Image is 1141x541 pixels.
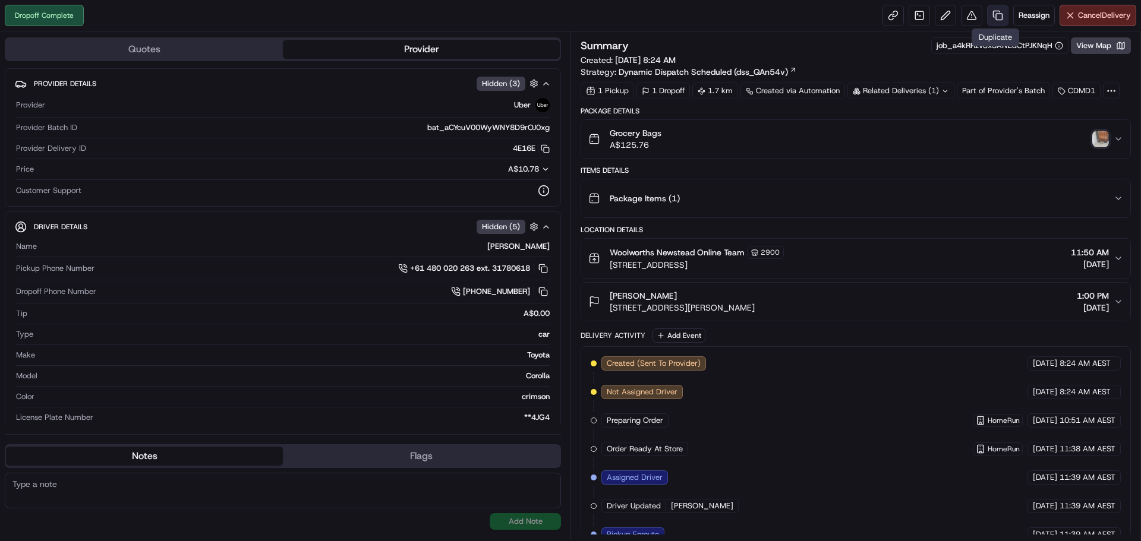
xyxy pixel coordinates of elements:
span: 2900 [761,248,780,257]
span: Assigned Driver [607,472,663,483]
span: Hidden ( 3 ) [482,78,520,89]
button: Grocery BagsA$125.76photo_proof_of_delivery image [581,120,1130,158]
a: Created via Automation [740,83,845,99]
span: [DATE] [1071,258,1109,270]
span: 11:39 AM AEST [1060,501,1115,511]
span: Created (Sent To Provider) [607,358,701,369]
span: Driver Details [34,222,87,232]
button: View Map [1071,37,1131,54]
button: Provider [283,40,560,59]
div: Related Deliveries (1) [847,83,954,99]
span: Pickup Phone Number [16,263,94,274]
span: Name [16,241,37,252]
span: Provider [16,100,45,110]
span: 1:00 PM [1077,290,1109,302]
a: +61 480 020 263 ext. 31780618 [398,262,550,275]
span: 11:50 AM [1071,246,1109,258]
div: Package Details [581,106,1131,116]
span: Pickup Enroute [607,529,659,540]
span: Make [16,350,35,360]
div: car [38,329,550,340]
span: Driver Updated [607,501,661,511]
span: Preparing Order [607,415,663,426]
div: Delivery Activity [581,331,645,340]
span: Dynamic Dispatch Scheduled (dss_QAn54v) [619,66,788,78]
div: crimson [39,391,550,402]
span: 11:38 AM AEST [1060,444,1115,454]
span: Woolworths Newstead Online Team [610,246,745,258]
span: 8:24 AM AEST [1060,358,1111,369]
span: License Plate Number [16,412,93,423]
button: Flags [283,447,560,466]
h3: Summary [581,40,629,51]
span: Tip [16,308,27,319]
span: [DATE] [1033,472,1057,483]
span: [STREET_ADDRESS][PERSON_NAME] [610,302,755,314]
span: Uber [514,100,531,110]
span: [DATE] 8:24 AM [615,55,676,65]
button: Provider DetailsHidden (3) [15,74,551,93]
span: A$10.78 [508,164,539,174]
span: Color [16,391,34,402]
span: [DATE] [1033,444,1057,454]
span: [PHONE_NUMBER] [463,286,530,297]
a: Dynamic Dispatch Scheduled (dss_QAn54v) [619,66,797,78]
div: Duplicate [972,29,1019,46]
span: [PERSON_NAME] [671,501,733,511]
span: [DATE] [1033,501,1057,511]
div: Corolla [42,371,550,381]
span: +61 480 020 263 ext. 31780618 [410,263,530,274]
span: [PERSON_NAME] [610,290,677,302]
img: photo_proof_of_delivery image [1092,131,1109,147]
span: Model [16,371,37,381]
button: 4E16E [513,143,550,154]
button: Quotes [6,40,283,59]
span: 10:51 AM AEST [1060,415,1115,426]
span: Provider Details [34,79,96,88]
button: Add Event [653,328,705,343]
span: Hidden ( 5 ) [482,222,520,232]
button: Reassign [1013,5,1055,26]
div: CDMD1 [1052,83,1101,99]
span: [STREET_ADDRESS] [610,259,784,271]
div: A$0.00 [32,308,550,319]
div: Strategy: [581,66,797,78]
a: [PHONE_NUMBER] [451,285,550,298]
span: Price [16,164,34,175]
span: 11:39 AM AEST [1060,472,1115,483]
span: 11:39 AM AEST [1060,529,1115,540]
button: Package Items (1) [581,179,1130,217]
span: HomeRun [988,416,1020,425]
span: Not Assigned Driver [607,387,677,397]
span: Grocery Bags [610,127,661,139]
button: [PERSON_NAME][STREET_ADDRESS][PERSON_NAME]1:00 PM[DATE] [581,283,1130,321]
span: Created: [581,54,676,66]
div: Items Details [581,166,1131,175]
span: Provider Delivery ID [16,143,86,154]
span: Package Items ( 1 ) [610,192,680,204]
button: Hidden (3) [477,76,541,91]
button: job_a4kRRzvSx3AN2dCtPJKNqH [937,40,1063,51]
button: Driver DetailsHidden (5) [15,217,551,236]
span: [DATE] [1033,415,1057,426]
span: Type [16,329,33,340]
div: Location Details [581,225,1131,235]
span: bat_aCYcuV00WyWNY8D9rOJ0xg [427,122,550,133]
span: Provider Batch ID [16,122,77,133]
button: Woolworths Newstead Online Team2900[STREET_ADDRESS]11:50 AM[DATE] [581,239,1130,278]
span: [DATE] [1077,302,1109,314]
span: HomeRun [988,444,1020,454]
button: Hidden (5) [477,219,541,234]
span: Order Ready At Store [607,444,683,454]
button: Notes [6,447,283,466]
div: [PERSON_NAME] [42,241,550,252]
span: Reassign [1019,10,1049,21]
div: 1 Pickup [581,83,634,99]
span: Customer Support [16,185,81,196]
span: [DATE] [1033,358,1057,369]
